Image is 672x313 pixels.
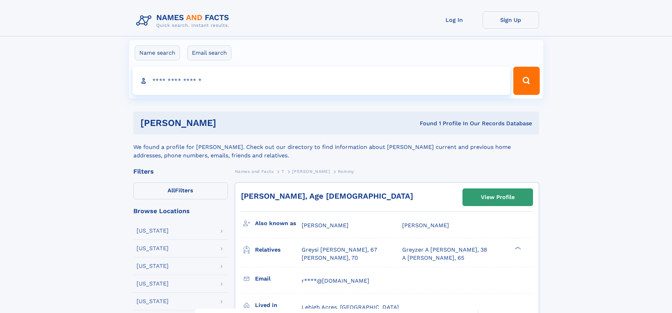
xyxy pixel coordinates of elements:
[135,46,180,60] label: Name search
[463,189,533,206] a: View Profile
[281,169,284,174] span: T
[133,168,228,175] div: Filters
[513,246,521,251] div: ❯
[137,228,169,234] div: [US_STATE]
[255,217,302,229] h3: Also known as
[483,11,539,29] a: Sign Up
[235,167,274,176] a: Names and Facts
[426,11,483,29] a: Log In
[402,254,464,262] a: A [PERSON_NAME], 65
[133,67,510,95] input: search input
[338,169,354,174] span: Rommy
[133,134,539,160] div: We found a profile for [PERSON_NAME]. Check out our directory to find information about [PERSON_N...
[137,263,169,269] div: [US_STATE]
[241,192,413,200] a: [PERSON_NAME], Age [DEMOGRAPHIC_DATA]
[292,169,330,174] span: [PERSON_NAME]
[140,119,318,127] h1: [PERSON_NAME]
[402,222,449,229] span: [PERSON_NAME]
[481,189,515,205] div: View Profile
[318,120,532,127] div: Found 1 Profile In Our Records Database
[302,254,358,262] a: [PERSON_NAME], 70
[137,299,169,304] div: [US_STATE]
[302,304,399,311] span: Lehigh Acres, [GEOGRAPHIC_DATA]
[292,167,330,176] a: [PERSON_NAME]
[255,244,302,256] h3: Relatives
[255,299,302,311] h3: Lived in
[133,208,228,214] div: Browse Locations
[302,246,377,254] a: Greysi [PERSON_NAME], 67
[281,167,284,176] a: T
[302,222,349,229] span: [PERSON_NAME]
[255,273,302,285] h3: Email
[137,246,169,251] div: [US_STATE]
[187,46,231,60] label: Email search
[133,11,235,30] img: Logo Names and Facts
[513,67,539,95] button: Search Button
[402,246,487,254] a: Greyzer A [PERSON_NAME], 38
[137,281,169,287] div: [US_STATE]
[133,182,228,199] label: Filters
[168,187,175,194] span: All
